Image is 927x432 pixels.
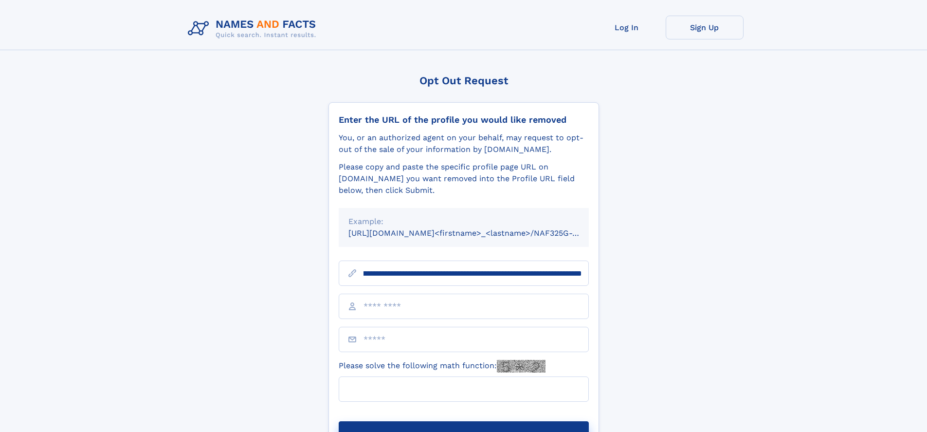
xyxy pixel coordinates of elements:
[328,75,599,87] div: Opt Out Request
[339,132,589,155] div: You, or an authorized agent on your behalf, may request to opt-out of the sale of your informatio...
[666,16,744,39] a: Sign Up
[588,16,666,39] a: Log In
[339,360,545,373] label: Please solve the following math function:
[348,228,607,238] small: [URL][DOMAIN_NAME]<firstname>_<lastname>/NAF325G-xxxxxxxx
[184,16,324,42] img: Logo Names and Facts
[339,114,589,125] div: Enter the URL of the profile you would like removed
[339,161,589,196] div: Please copy and paste the specific profile page URL on [DOMAIN_NAME] you want removed into the Pr...
[348,216,579,227] div: Example:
